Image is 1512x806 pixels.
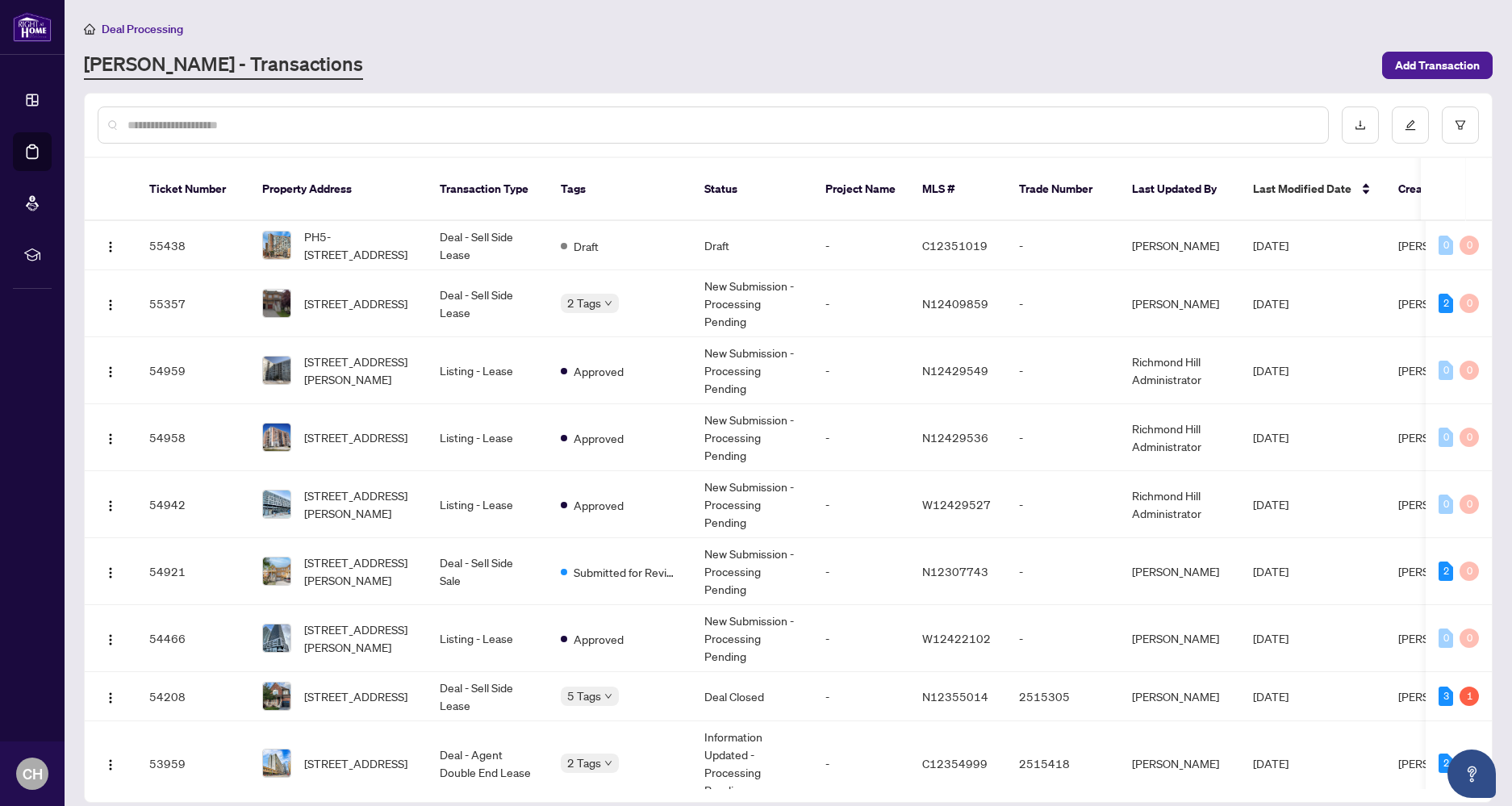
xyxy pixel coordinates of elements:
[1119,605,1240,672] td: [PERSON_NAME]
[1460,687,1479,706] div: 1
[922,296,988,311] span: N12409859
[263,290,290,317] img: thumbnail-img
[136,721,249,806] td: 53959
[691,158,812,221] th: Status
[567,687,601,705] span: 5 Tags
[1398,430,1485,445] span: [PERSON_NAME]
[263,558,290,585] img: thumbnail-img
[1119,221,1240,270] td: [PERSON_NAME]
[1460,562,1479,581] div: 0
[1253,631,1289,645] span: [DATE]
[812,221,909,270] td: -
[1253,180,1351,198] span: Last Modified Date
[1460,361,1479,380] div: 0
[304,353,414,388] span: [STREET_ADDRESS][PERSON_NAME]
[691,337,812,404] td: New Submission - Processing Pending
[567,754,601,772] span: 2 Tags
[922,497,991,512] span: W12429527
[567,294,601,312] span: 2 Tags
[1385,158,1482,221] th: Created By
[304,553,414,589] span: [STREET_ADDRESS][PERSON_NAME]
[604,299,612,307] span: down
[1253,497,1289,512] span: [DATE]
[1119,337,1240,404] td: Richmond Hill Administrator
[1460,294,1479,313] div: 0
[812,337,909,404] td: -
[812,270,909,337] td: -
[104,566,117,579] img: Logo
[691,471,812,538] td: New Submission - Processing Pending
[574,563,679,581] span: Submitted for Review
[263,424,290,451] img: thumbnail-img
[104,499,117,512] img: Logo
[304,754,407,772] span: [STREET_ADDRESS]
[1460,629,1479,648] div: 0
[1398,689,1485,704] span: [PERSON_NAME]
[263,491,290,518] img: thumbnail-img
[104,633,117,646] img: Logo
[136,404,249,471] td: 54958
[548,158,691,221] th: Tags
[13,12,52,42] img: logo
[98,625,123,651] button: Logo
[1442,106,1479,144] button: filter
[98,357,123,383] button: Logo
[304,228,414,263] span: PH5-[STREET_ADDRESS]
[1439,629,1453,648] div: 0
[1460,428,1479,447] div: 0
[427,337,548,404] td: Listing - Lease
[574,237,599,255] span: Draft
[1355,119,1366,131] span: download
[1006,672,1119,721] td: 2515305
[1392,106,1429,144] button: edit
[427,158,548,221] th: Transaction Type
[84,51,363,80] a: [PERSON_NAME] - Transactions
[104,432,117,445] img: Logo
[1395,52,1480,78] span: Add Transaction
[1240,158,1385,221] th: Last Modified Date
[1447,750,1496,798] button: Open asap
[812,721,909,806] td: -
[812,404,909,471] td: -
[1342,106,1379,144] button: download
[1119,404,1240,471] td: Richmond Hill Administrator
[1398,238,1485,253] span: [PERSON_NAME]
[1439,294,1453,313] div: 2
[1398,631,1485,645] span: [PERSON_NAME]
[1455,119,1466,131] span: filter
[1253,756,1289,771] span: [DATE]
[1382,52,1493,79] button: Add Transaction
[304,487,414,522] span: [STREET_ADDRESS][PERSON_NAME]
[812,158,909,221] th: Project Name
[1006,605,1119,672] td: -
[104,691,117,704] img: Logo
[922,564,988,578] span: N12307743
[427,605,548,672] td: Listing - Lease
[304,294,407,312] span: [STREET_ADDRESS]
[136,471,249,538] td: 54942
[691,270,812,337] td: New Submission - Processing Pending
[1006,221,1119,270] td: -
[427,270,548,337] td: Deal - Sell Side Lease
[812,471,909,538] td: -
[691,538,812,605] td: New Submission - Processing Pending
[812,538,909,605] td: -
[23,762,43,785] span: CH
[691,721,812,806] td: Information Updated - Processing Pending
[104,299,117,311] img: Logo
[427,672,548,721] td: Deal - Sell Side Lease
[1006,538,1119,605] td: -
[1006,471,1119,538] td: -
[1439,428,1453,447] div: 0
[1460,236,1479,255] div: 0
[1439,687,1453,706] div: 3
[427,721,548,806] td: Deal - Agent Double End Lease
[98,290,123,316] button: Logo
[922,631,991,645] span: W12422102
[136,221,249,270] td: 55438
[922,430,988,445] span: N12429536
[249,158,427,221] th: Property Address
[136,605,249,672] td: 54466
[922,238,988,253] span: C12351019
[304,428,407,446] span: [STREET_ADDRESS]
